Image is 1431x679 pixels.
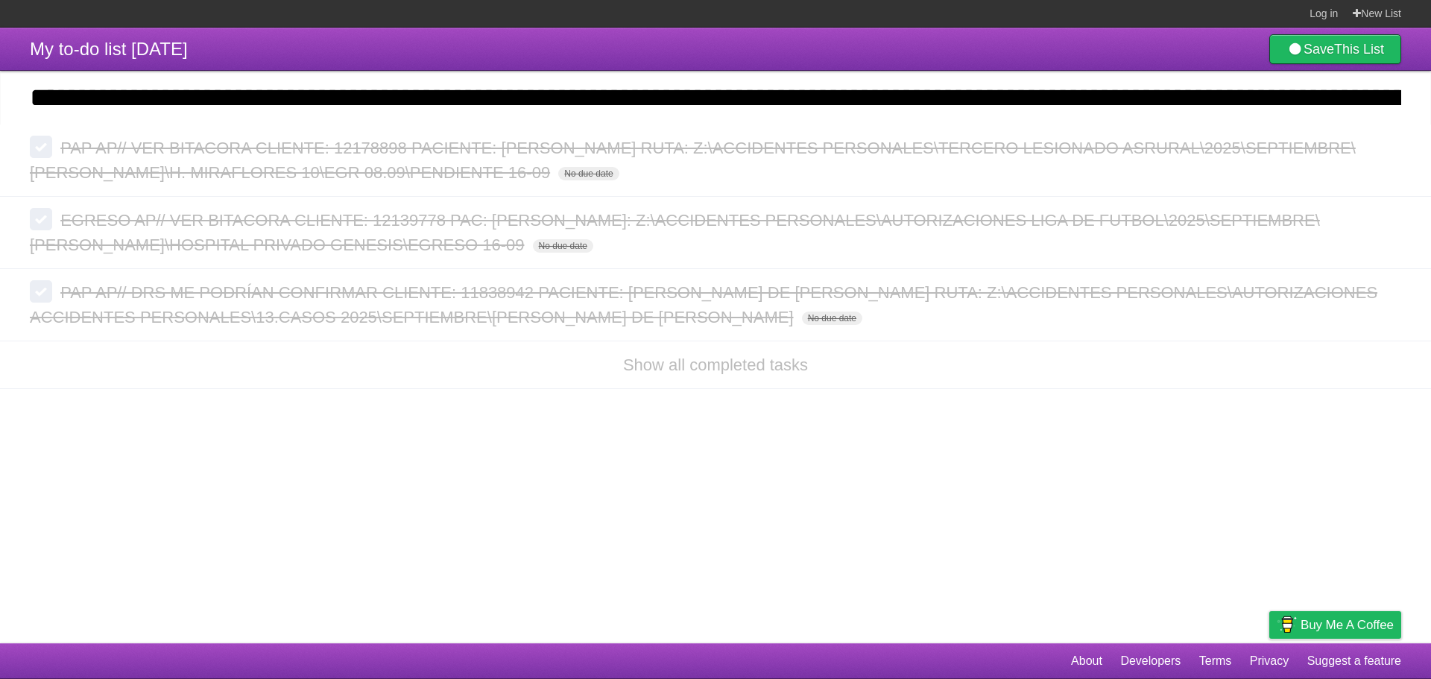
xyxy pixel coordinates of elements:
span: No due date [802,312,862,325]
label: Done [30,136,52,158]
label: Done [30,208,52,230]
a: Privacy [1250,647,1289,675]
a: Developers [1120,647,1181,675]
span: PAP AP// DRS ME PODRÍAN CONFIRMAR CLIENTE: 11838942 PACIENTE: [PERSON_NAME] DE [PERSON_NAME] RUTA... [30,283,1377,326]
span: EGRESO AP// VER BITACORA CLIENTE: 12139778 PAC: [PERSON_NAME]: Z:\ACCIDENTES PERSONALES\AUTORIZAC... [30,211,1320,254]
b: This List [1334,42,1384,57]
a: Buy me a coffee [1269,611,1401,639]
span: My to-do list [DATE] [30,39,188,59]
a: About [1071,647,1102,675]
a: Suggest a feature [1307,647,1401,675]
a: SaveThis List [1269,34,1401,64]
span: Buy me a coffee [1301,612,1394,638]
img: Buy me a coffee [1277,612,1297,637]
span: No due date [558,167,619,180]
a: Terms [1199,647,1232,675]
label: Done [30,280,52,303]
span: PAP AP// VER BITACORA CLIENTE: 12178898 PACIENTE: [PERSON_NAME] RUTA: Z:\ACCIDENTES PERSONALES\TE... [30,139,1356,182]
span: No due date [533,239,593,253]
a: Show all completed tasks [623,356,808,374]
